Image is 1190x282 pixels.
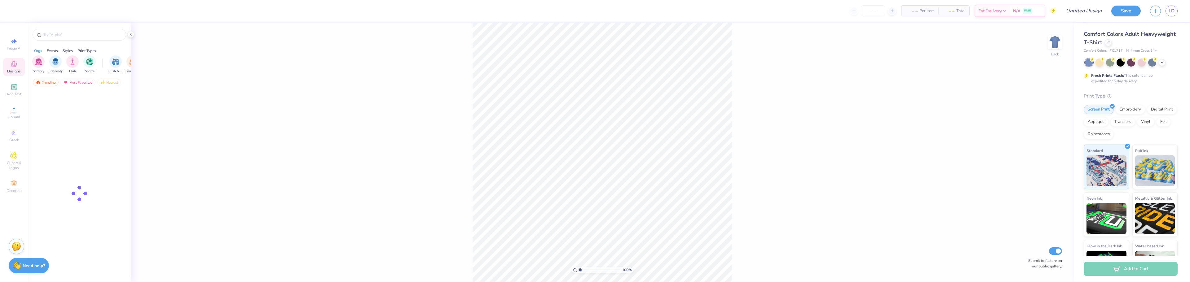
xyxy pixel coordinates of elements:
[7,69,21,74] span: Designs
[1025,258,1062,269] label: Submit to feature on our public gallery.
[49,55,63,74] div: filter for Fraternity
[52,58,59,65] img: Fraternity Image
[69,58,76,65] img: Club Image
[86,58,93,65] img: Sports Image
[1135,155,1175,186] img: Puff Ink
[1084,105,1114,114] div: Screen Print
[1049,36,1061,48] img: Back
[1110,48,1123,54] span: # C1717
[7,46,21,51] span: Image AI
[1086,251,1126,282] img: Glow in the Dark Ink
[126,55,140,74] button: filter button
[1084,117,1108,127] div: Applique
[1135,251,1175,282] img: Water based Ink
[63,80,68,85] img: most_fav.gif
[1084,48,1107,54] span: Comfort Colors
[1013,8,1020,14] span: N/A
[3,160,25,170] span: Clipart & logos
[1091,73,1124,78] strong: Fresh Prints Flash:
[32,55,45,74] button: filter button
[1135,243,1164,249] span: Water based Ink
[1110,117,1135,127] div: Transfers
[33,69,44,74] span: Sorority
[1086,147,1103,154] span: Standard
[956,8,966,14] span: Total
[1084,93,1178,100] div: Print Type
[9,137,19,142] span: Greek
[1051,51,1059,57] div: Back
[1086,243,1122,249] span: Glow in the Dark Ink
[60,79,95,86] div: Most Favorited
[1084,30,1176,46] span: Comfort Colors Adult Heavyweight T-Shirt
[919,8,935,14] span: Per Item
[108,55,123,74] div: filter for Rush & Bid
[23,263,45,269] strong: Need help?
[69,69,76,74] span: Club
[1166,6,1178,16] a: LD
[861,5,885,16] input: – –
[1024,9,1031,13] span: FREE
[1116,105,1145,114] div: Embroidery
[83,55,96,74] div: filter for Sports
[43,32,122,38] input: Try "Alpha"
[8,115,20,119] span: Upload
[1086,203,1126,234] img: Neon Ink
[942,8,954,14] span: – –
[129,58,136,65] img: Game Day Image
[112,58,119,65] img: Rush & Bid Image
[34,48,42,54] div: Orgs
[36,80,41,85] img: trending.gif
[47,48,58,54] div: Events
[1086,195,1102,202] span: Neon Ink
[1135,147,1148,154] span: Puff Ink
[77,48,96,54] div: Print Types
[7,92,21,97] span: Add Text
[108,69,123,74] span: Rush & Bid
[1135,203,1175,234] img: Metallic & Glitter Ink
[126,55,140,74] div: filter for Game Day
[1169,7,1175,15] span: LD
[100,80,105,85] img: Newest.gif
[7,188,21,193] span: Decorate
[97,79,121,86] div: Newest
[905,8,918,14] span: – –
[1091,73,1167,84] div: This color can be expedited for 5 day delivery.
[63,48,73,54] div: Styles
[32,55,45,74] div: filter for Sorority
[1061,5,1107,17] input: Untitled Design
[1137,117,1154,127] div: Vinyl
[1135,195,1172,202] span: Metallic & Glitter Ink
[1084,130,1114,139] div: Rhinestones
[1156,117,1171,127] div: Foil
[66,55,79,74] div: filter for Club
[83,55,96,74] button: filter button
[49,69,63,74] span: Fraternity
[49,55,63,74] button: filter button
[108,55,123,74] button: filter button
[1086,155,1126,186] img: Standard
[35,58,42,65] img: Sorority Image
[1126,48,1157,54] span: Minimum Order: 24 +
[978,8,1002,14] span: Est. Delivery
[33,79,59,86] div: Trending
[622,267,632,273] span: 100 %
[1111,6,1141,16] button: Save
[126,69,140,74] span: Game Day
[66,55,79,74] button: filter button
[1147,105,1177,114] div: Digital Print
[85,69,95,74] span: Sports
